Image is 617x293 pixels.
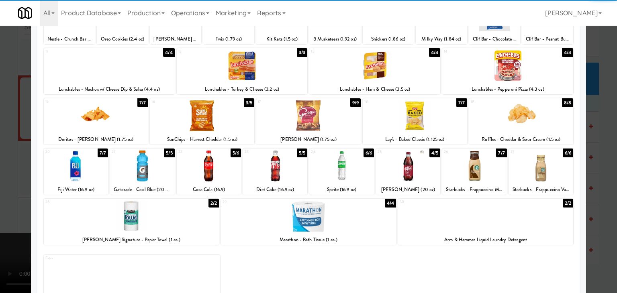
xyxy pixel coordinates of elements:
div: [PERSON_NAME] Signature - Paper Towel (1 ea.) [44,235,219,245]
div: 4/4 [562,48,573,57]
div: Arm & Hammer Liquid Laundry Detergent [399,235,572,245]
div: 14 [444,48,508,55]
div: 294/4Marathon - Bath Tissue (1 ea.) [221,199,396,245]
div: 27 [511,149,541,155]
div: 19 [471,98,521,105]
div: Marathon - Bath Tissue (1 ea.) [222,235,395,245]
div: 4/4 [163,48,174,57]
div: Gatorade - Cool Blue (20 oz) [110,185,174,195]
div: Lay's - Baked Classic (1.125 oz) [364,134,466,144]
div: Starbucks - Frappuccino Vanilla (9.5 oz) [510,185,572,195]
div: Doritos - [PERSON_NAME] (1.75 oz) [45,134,147,144]
div: 282/2[PERSON_NAME] Signature - Paper Towel (1 ea.) [44,199,219,245]
div: 235/5Diet Coke (16.9 oz) [243,149,307,195]
div: Lunchables - Pepperoni Pizza (4.3 oz) [443,84,572,94]
div: 302/2Arm & Hammer Liquid Laundry Detergent [398,199,573,245]
div: 187/7Lay's - Baked Classic (1.125 oz) [363,98,467,144]
div: 17 [258,98,308,105]
div: 163/5SunChips - Harvest Cheddar (1.5 oz) [150,98,254,144]
div: Twix (1.79 oz) [204,34,253,44]
div: 207/7Fiji Water (16.9 oz) [44,149,108,195]
div: Lunchables - Pepperoni Pizza (4.3 oz) [442,84,573,94]
div: Extra [45,255,132,262]
div: 3 Musketeers (1.92 oz) [309,34,360,44]
div: 3/3 [297,48,307,57]
div: 7/7 [98,149,108,157]
div: 11 [45,48,109,55]
div: Clif Bar - Peanut Butter (2.4 oz) [522,34,573,44]
div: Clif Bar - Chocolate Chip (2.4 oz) [470,34,519,44]
div: 157/7Doritos - [PERSON_NAME] (1.75 oz) [44,98,148,144]
div: 215/5Gatorade - Cool Blue (20 oz) [110,149,174,195]
div: 26 [444,149,474,155]
div: Diet Coke (16.9 oz) [244,185,306,195]
div: 114/4Lunchables - Nachos w/ Cheese Dip & Salsa (4.4 oz) [44,48,175,94]
div: 2/2 [208,199,219,208]
div: Snickers (1.86 oz) [363,34,414,44]
div: 30 [400,199,486,206]
div: 198/8Ruffles - Cheddar & Sour Cream (1.5 oz) [469,98,574,144]
div: [PERSON_NAME] (1.75 oz) [256,134,361,144]
div: Sprite (16.9 oz) [309,185,374,195]
div: 134/4Lunchables - Ham & Cheese (3.5 oz) [309,48,440,94]
div: 254/5[PERSON_NAME] (20 oz) [376,149,440,195]
div: 13 [311,48,375,55]
img: Micromart [18,6,32,20]
div: Lunchables - Nachos w/ Cheese Dip & Salsa (4.4 oz) [44,84,175,94]
div: Oreo Cookies (2.4 oz) [97,34,148,44]
div: Arm & Hammer Liquid Laundry Detergent [398,235,573,245]
div: 4/4 [385,199,396,208]
div: Sprite (16.9 oz) [311,185,372,195]
div: Kit Kats (1.5 oz) [256,34,307,44]
div: Milky Way (1.84 oz) [416,34,467,44]
div: 6/6 [364,149,374,157]
div: Gatorade - Cool Blue (20 oz) [111,185,173,195]
div: Clif Bar - Chocolate Chip (2.4 oz) [469,34,520,44]
div: [PERSON_NAME] (20 oz) [377,185,439,195]
div: Starbucks - Frappuccino Mocha (9.5 oz) [442,185,507,195]
div: 29 [223,199,308,206]
div: 5/5 [164,149,174,157]
div: 4/4 [429,48,440,57]
div: 21 [112,149,142,155]
div: Coca Cola (16.9) [178,185,240,195]
div: Nestle - Crunch Bar (1.55 oz) [45,34,94,44]
div: [PERSON_NAME] (20 oz) [376,185,440,195]
div: 5/6 [231,149,241,157]
div: Oreo Cookies (2.4 oz) [98,34,147,44]
div: Starbucks - Frappuccino Vanilla (9.5 oz) [509,185,573,195]
div: 144/4Lunchables - Pepperoni Pizza (4.3 oz) [442,48,573,94]
div: 267/7Starbucks - Frappuccino Mocha (9.5 oz) [442,149,507,195]
div: Twix (1.79 oz) [203,34,254,44]
div: Coca Cola (16.9) [177,185,241,195]
div: 5/5 [297,149,307,157]
div: 276/6Starbucks - Frappuccino Vanilla (9.5 oz) [509,149,573,195]
div: 246/6Sprite (16.9 oz) [309,149,374,195]
div: Lunchables - Ham & Cheese (3.5 oz) [309,84,440,94]
div: 18 [364,98,415,105]
div: 123/3Lunchables - Turkey & Cheese (3.2 oz) [177,48,308,94]
div: Snickers (1.86 oz) [364,34,413,44]
div: [PERSON_NAME] (1.75 oz) [257,134,360,144]
div: Ruffles - Cheddar & Sour Cream (1.5 oz) [470,134,572,144]
div: Nestle - Crunch Bar (1.55 oz) [44,34,95,44]
div: Lunchables - Nachos w/ Cheese Dip & Salsa (4.4 oz) [45,84,174,94]
div: 15 [45,98,96,105]
div: 3/5 [244,98,254,107]
div: 7/7 [456,98,467,107]
div: [PERSON_NAME] Cups (1.5 oz) [151,34,200,44]
div: 7/7 [496,149,507,157]
div: Kit Kats (1.5 oz) [257,34,306,44]
div: SunChips - Harvest Cheddar (1.5 oz) [151,134,253,144]
div: Marathon - Bath Tissue (1 ea.) [221,235,396,245]
div: 28 [45,199,131,206]
div: Starbucks - Frappuccino Mocha (9.5 oz) [443,185,505,195]
div: [PERSON_NAME] Cups (1.5 oz) [150,34,201,44]
div: 25 [378,149,408,155]
div: 3 Musketeers (1.92 oz) [311,34,359,44]
div: SunChips - Harvest Cheddar (1.5 oz) [150,134,254,144]
div: Fiji Water (16.9 oz) [44,185,108,195]
div: 16 [151,98,202,105]
div: Clif Bar - Peanut Butter (2.4 oz) [523,34,572,44]
div: 225/6Coca Cola (16.9) [177,149,241,195]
